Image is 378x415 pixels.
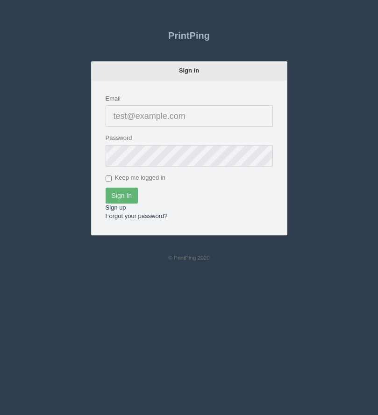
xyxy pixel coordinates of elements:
[106,133,132,142] label: Password
[106,105,273,126] input: test@example.com
[168,255,210,261] small: © PrintPing 2020
[106,212,168,219] a: Forgot your password?
[106,94,121,103] label: Email
[106,173,165,182] label: Keep me logged in
[179,66,199,73] strong: Sign in
[91,23,287,47] a: PrintPing
[106,175,112,181] input: Keep me logged in
[106,204,126,211] a: Sign up
[106,187,138,203] input: Sign In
